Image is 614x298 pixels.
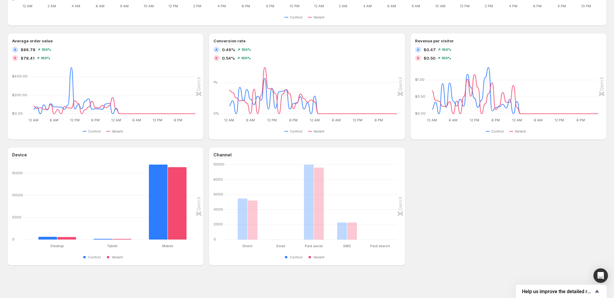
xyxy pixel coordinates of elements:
[21,47,35,53] span: $86.78
[132,118,141,122] text: 6 AM
[264,165,298,240] g: Email: Control 11,Variant 3
[71,4,80,8] text: 4 AM
[224,118,234,122] text: 12 AM
[427,118,437,122] text: 12 AM
[332,118,341,122] text: 6 AM
[435,4,445,8] text: 10 AM
[14,48,16,51] h2: A
[168,4,178,8] text: 12 PM
[415,94,425,99] text: $0.50
[337,208,347,240] rect: Control 2277
[289,4,299,8] text: 10 PM
[486,128,506,135] button: Control
[222,55,235,61] span: 0.54%
[558,4,566,8] text: 8 PM
[241,56,251,60] span: 100 %
[174,118,182,122] text: 6 PM
[331,165,364,240] g: SMS: Control 2277,Variant 2280
[85,165,140,240] g: Tablet: Control 164,Variant 142
[243,244,253,248] text: Direct
[284,14,305,21] button: Control
[290,255,302,260] span: Control
[491,118,500,122] text: 6 PM
[313,15,325,20] span: Variant
[41,56,50,60] span: 100 %
[412,4,420,8] text: 8 AM
[106,254,125,261] button: Variant
[297,165,331,240] g: Paid social: Control 9986,Variant 9595
[442,48,451,51] span: 100 %
[217,4,226,8] text: 4 PM
[343,244,351,248] text: SMS
[112,129,123,134] span: Variant
[12,237,15,241] text: 0
[415,111,426,116] text: $0.00
[238,184,248,240] rect: Control 5475
[387,4,396,8] text: 6 AM
[449,118,457,122] text: 6 AM
[213,162,224,166] text: 10000
[107,244,118,248] text: Tablet
[424,47,436,53] span: $0.47
[120,4,129,8] text: 8 AM
[12,74,28,78] text: $400.00
[339,4,347,8] text: 2 AM
[22,4,32,8] text: 12 AM
[509,4,517,8] text: 4 PM
[113,224,131,240] rect: Variant 142
[417,48,419,51] h2: A
[51,244,64,248] text: Desktop
[554,118,564,122] text: 12 PM
[12,93,27,97] text: $200.00
[88,255,101,260] span: Control
[213,207,223,211] text: 4000
[246,118,255,122] text: 6 AM
[242,4,250,8] text: 6 PM
[364,165,397,240] g: Paid search: Control 0,Variant 1
[12,152,27,158] h3: Device
[96,4,104,8] text: 6 AM
[215,56,218,60] h2: B
[106,128,125,135] button: Variant
[140,165,196,240] g: Mobile: Control 16967,Variant 16386
[57,223,76,240] rect: Variant 564
[41,48,51,51] span: 100 %
[284,128,305,135] button: Control
[417,56,419,60] h2: B
[271,225,281,240] rect: Control 11
[213,111,219,116] text: 0%
[363,4,372,8] text: 4 AM
[12,193,23,197] text: 10000
[460,4,470,8] text: 12 PM
[38,222,57,240] rect: Control 618
[290,129,302,134] span: Control
[491,129,504,134] span: Control
[222,47,235,53] span: 0.46%
[241,48,251,51] span: 100 %
[248,186,258,240] rect: Variant 5213
[168,165,187,240] rect: Variant 16386
[512,118,522,122] text: 12 AM
[12,38,53,44] h3: Average order value
[522,288,601,295] button: Show survey - Help us improve the detailed report for A/B campaigns
[50,118,58,122] text: 6 AM
[267,118,277,122] text: 12 PM
[112,255,123,260] span: Variant
[30,165,85,240] g: Desktop: Control 618,Variant 564
[213,38,246,44] h3: Conversion rate
[70,118,80,122] text: 12 PM
[375,118,383,122] text: 6 PM
[581,4,591,8] text: 10 PM
[380,225,390,240] rect: Variant 1
[347,208,357,240] rect: Variant 2280
[83,128,103,135] button: Control
[415,77,424,82] text: $1.00
[162,244,173,248] text: Mobile
[308,14,327,21] button: Variant
[310,118,320,122] text: 12 AM
[213,192,223,196] text: 6000
[153,118,162,122] text: 12 PM
[509,128,528,135] button: Variant
[276,244,285,248] text: Email
[281,225,291,240] rect: Variant 3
